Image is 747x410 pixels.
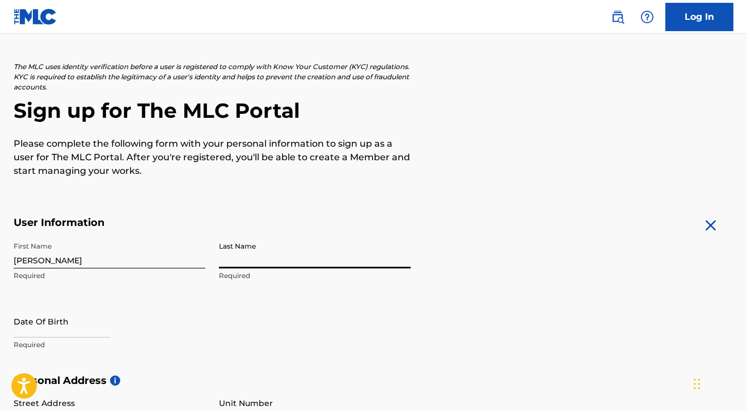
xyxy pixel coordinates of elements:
div: Drag [694,367,700,401]
p: Required [219,271,411,281]
p: Please complete the following form with your personal information to sign up as a user for The ML... [14,137,411,178]
p: Required [14,271,205,281]
h5: Personal Address [14,374,733,387]
img: close [702,216,720,234]
p: Required [14,340,205,350]
img: search [611,10,624,24]
h5: User Information [14,216,411,229]
p: The MLC uses identity verification before a user is registered to comply with Know Your Customer ... [14,62,411,92]
img: help [640,10,654,24]
div: Help [636,6,659,28]
span: i [110,375,120,386]
iframe: Chat Widget [690,356,747,410]
a: Public Search [606,6,629,28]
a: Log In [665,3,733,31]
img: MLC Logo [14,8,57,25]
h2: Sign up for The MLC Portal [14,98,733,123]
